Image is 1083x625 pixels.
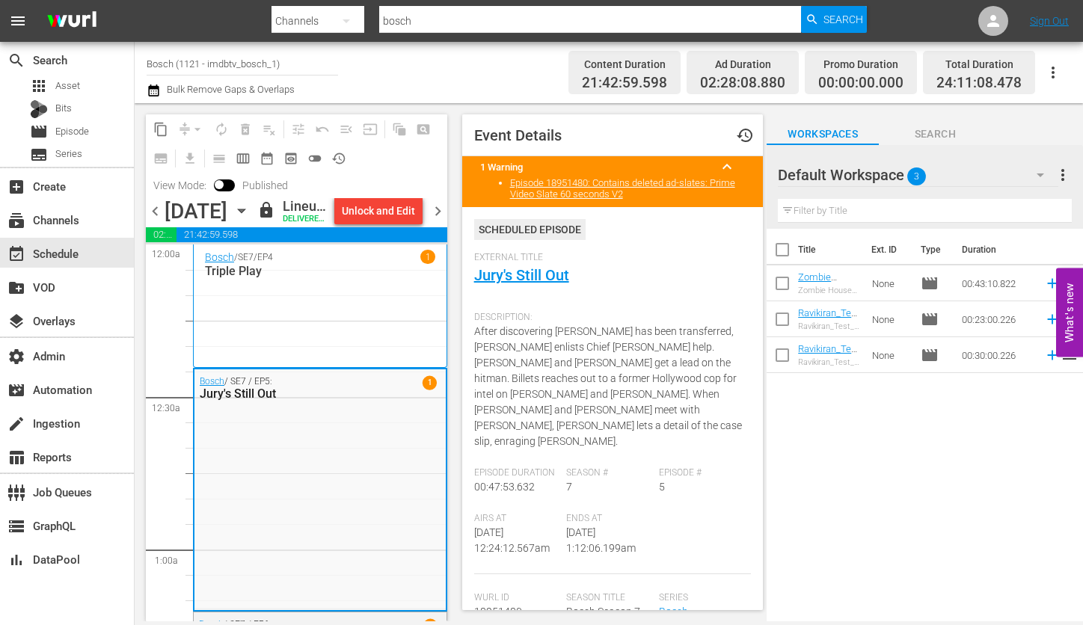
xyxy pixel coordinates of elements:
[1044,347,1061,363] svg: Add to Schedule
[798,271,837,327] a: Zombie House Flipping: Ranger Danger
[956,337,1038,373] td: 00:30:00.226
[257,201,275,219] span: lock
[257,252,273,262] p: EP4
[582,75,667,92] span: 21:42:59.598
[200,387,372,401] div: Jury's Still Out
[205,264,435,278] p: Triple Play
[214,179,224,190] span: Toggle to switch from Published to Draft view.
[798,321,860,331] div: Ravikiran_Test_Hlsv2_Seg
[956,301,1038,337] td: 00:23:00.226
[866,301,915,337] td: None
[818,54,903,75] div: Promo Duration
[474,606,522,618] span: 18951480
[303,147,327,170] span: 24 hours Lineup View is OFF
[801,6,867,33] button: Search
[736,126,754,144] span: Event History
[283,151,298,166] span: preview_outlined
[862,229,912,271] th: Ext. ID
[798,357,860,367] div: Ravikiran_Test_Hlsv2_Seg_30mins_Duration
[283,215,328,224] div: DELIVERED: [DATE] 1a (local)
[382,114,411,144] span: Refresh All Search Blocks
[205,251,234,263] a: Bosch
[798,307,859,330] a: Ravikiran_Test_Hlsv2_Seg
[342,197,415,224] div: Unlock and Edit
[566,513,651,525] span: Ends At
[36,4,108,39] img: ans4CAIJ8jUAAAAAAAAAAAAAAAAAAAAAAAAgQb4GAAAAAAAAAAAAAAAAAAAAAAAAJMjXAAAAAAAAAAAAAAAAAAAAAAAAgAT5G...
[55,124,89,139] span: Episode
[866,265,915,301] td: None
[238,252,257,262] p: SE7 /
[429,202,447,221] span: chevron_right
[659,467,744,479] span: Episode #
[202,144,231,173] span: Day Calendar View
[474,467,559,479] span: Episode Duration
[7,348,25,366] span: Admin
[260,151,274,166] span: date_range_outlined
[334,197,423,224] button: Unlock and Edit
[7,381,25,399] span: Automation
[209,117,233,141] span: Loop Content
[907,161,926,192] span: 3
[1030,15,1069,27] a: Sign Out
[283,198,328,215] div: Lineup Delivered
[146,179,214,191] span: View Mode:
[310,117,334,141] span: Revert to Primary Episode
[1054,157,1072,193] button: more_vert
[146,227,177,242] span: 02:28:08.880
[921,310,939,328] span: Episode
[7,178,25,196] span: Create
[700,75,785,92] span: 02:28:08.880
[659,606,688,618] a: Bosch
[7,415,25,433] span: Ingestion
[866,337,915,373] td: None
[1044,275,1061,292] svg: Add to Schedule
[1056,268,1083,357] button: Open Feedback Widget
[358,117,382,141] span: Update Metadata from Key Asset
[474,252,744,264] span: External Title
[474,481,535,493] span: 00:47:53.632
[236,151,251,166] span: calendar_view_week_outlined
[659,481,665,493] span: 5
[331,151,346,166] span: history_outlined
[233,117,257,141] span: Select an event to delete
[7,517,25,535] span: GraphQL
[1054,166,1072,184] span: more_vert
[7,212,25,230] span: Channels
[818,75,903,92] span: 00:00:00.000
[149,147,173,170] span: Create Series Block
[823,6,863,33] span: Search
[173,144,202,173] span: Download as CSV
[566,592,651,604] span: Season Title
[411,117,435,141] span: Create Search Block
[566,526,636,554] span: [DATE] 1:12:06.199am
[30,123,48,141] span: Episode
[912,229,953,271] th: Type
[936,75,1022,92] span: 24:11:08.478
[480,161,710,173] title: 1 Warning
[474,592,559,604] span: Wurl Id
[474,126,562,144] span: Event Details
[235,179,295,191] span: Published
[7,279,25,297] span: VOD
[55,78,80,93] span: Asset
[778,154,1058,196] div: Default Workspace
[231,147,255,170] span: Week Calendar View
[921,346,939,364] span: Episode
[474,266,569,284] a: Jury's Still Out
[173,117,209,141] span: Remove Gaps & Overlaps
[327,147,351,170] span: View History
[474,312,744,324] span: Description:
[510,177,735,200] a: Episode 18951480: Contains deleted ad-slates: Prime Video Slate 60 seconds V2
[798,229,862,271] th: Title
[307,151,322,166] span: toggle_off
[7,449,25,467] span: Reports
[718,158,736,176] span: keyboard_arrow_up
[7,551,25,569] span: DataPool
[153,122,168,137] span: content_copy
[149,117,173,141] span: Copy Lineup
[7,484,25,502] span: Job Queues
[474,526,550,554] span: [DATE] 12:24:12.567am
[7,52,25,70] span: Search
[279,147,303,170] span: View Backup
[177,227,447,242] span: 21:42:59.598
